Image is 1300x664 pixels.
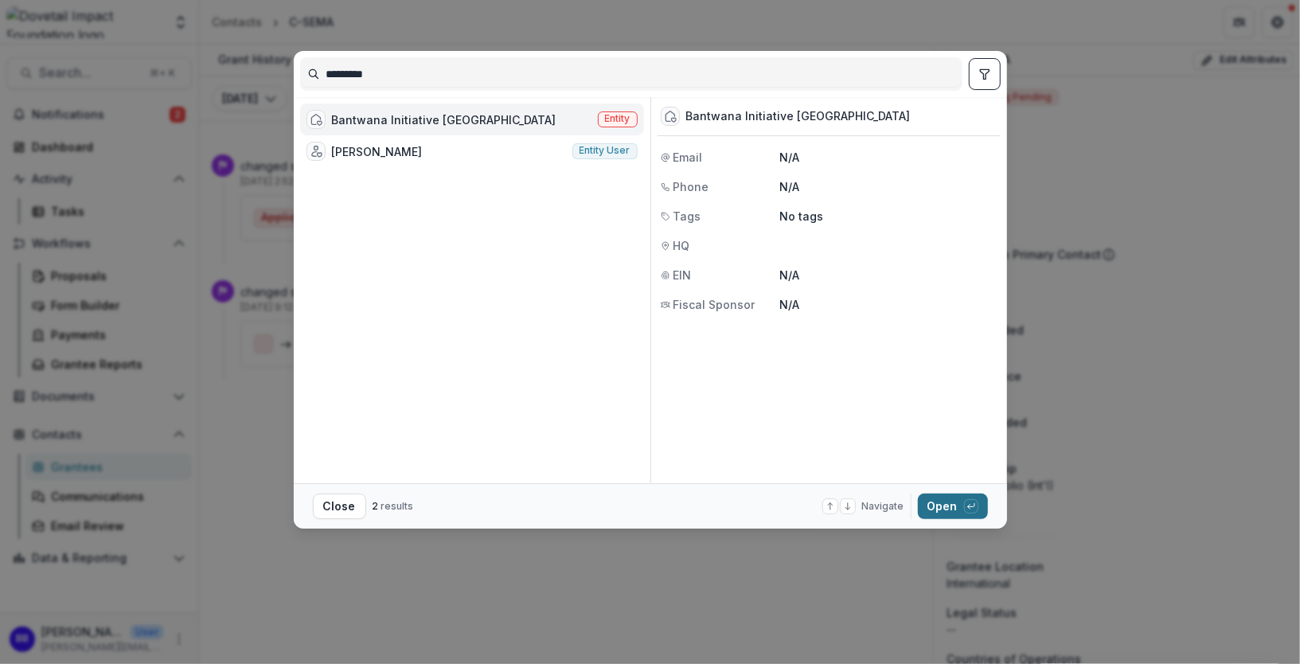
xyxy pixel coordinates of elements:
div: Bantwana Initiative [GEOGRAPHIC_DATA] [686,110,911,123]
span: 2 [373,500,379,512]
p: No tags [780,208,824,225]
span: Entity user [580,145,630,156]
button: Close [313,494,366,519]
span: Phone [673,178,709,195]
p: N/A [780,149,997,166]
span: Tags [673,208,701,225]
span: Entity [605,113,630,124]
div: [PERSON_NAME] [332,143,423,160]
p: N/A [780,296,997,313]
span: HQ [673,237,690,254]
span: Email [673,149,703,166]
span: EIN [673,267,692,283]
span: results [381,500,414,512]
span: Fiscal Sponsor [673,296,755,313]
button: toggle filters [969,58,1001,90]
div: Bantwana Initiative [GEOGRAPHIC_DATA] [332,111,556,128]
p: N/A [780,178,997,195]
button: Open [918,494,988,519]
span: Navigate [862,499,904,514]
p: N/A [780,267,997,283]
